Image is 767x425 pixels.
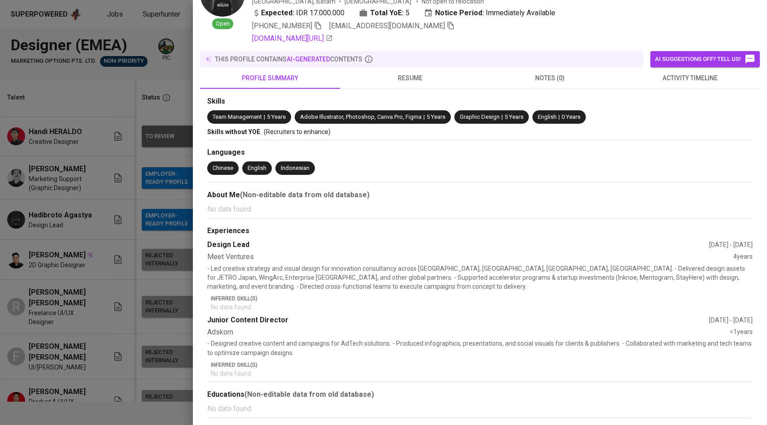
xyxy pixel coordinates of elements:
div: Chinese [213,164,233,173]
p: Inferred Skill(s) [211,295,753,303]
span: Skills without YOE [207,128,260,135]
div: 4 years [733,252,753,262]
b: Total YoE: [370,8,404,18]
div: Adskom [207,327,730,338]
span: activity timeline [625,73,754,84]
span: profile summary [205,73,335,84]
span: 5 [405,8,410,18]
span: | [501,113,503,121]
b: Notice Period: [435,8,484,18]
p: Inferred Skill(s) [211,361,753,369]
button: AI suggestions off? Tell us! [650,51,760,67]
span: AI suggestions off? Tell us! [655,54,755,65]
a: [DOMAIN_NAME][URL] [252,33,333,44]
p: No data found. [207,204,753,215]
b: (Non-editable data from old database) [244,390,374,399]
span: 5 Years [267,113,286,120]
b: (Non-editable data from old database) [240,191,370,199]
b: Expected: [261,8,294,18]
p: No data found. [211,303,753,312]
div: About Me [207,190,753,200]
div: [DATE] - [DATE] [709,240,753,249]
p: No data found. [207,403,753,414]
div: Immediately Available [424,8,555,18]
div: [DATE] - [DATE] [709,316,753,325]
div: IDR 17.000.000 [252,8,344,18]
span: notes (0) [485,73,614,84]
span: [PHONE_NUMBER] [252,22,312,30]
span: Team Management [213,113,262,120]
div: Experiences [207,226,753,236]
span: 0 Years [562,113,580,120]
div: Design Lead [207,240,709,250]
span: | [423,113,425,121]
div: Junior Content Director [207,315,709,325]
span: | [264,113,265,121]
div: English [248,164,266,173]
span: 5 Years [505,113,523,120]
div: Meet Ventures [207,252,733,262]
span: 5 Years [427,113,445,120]
p: - Led creative strategy and visual design for innovation consultancy across [GEOGRAPHIC_DATA], [G... [207,264,753,291]
div: Skills [207,96,753,107]
div: <1 years [730,327,753,338]
span: Graphic Design [460,113,500,120]
span: resume [345,73,475,84]
p: - Designed creative content and campaigns for AdTech solutions. - Produced infographics, presenta... [207,339,753,357]
span: (Recruiters to enhance) [264,128,331,135]
span: Adobe Illustrator, Photoshop, Canva Pro, Figma [300,113,422,120]
span: AI-generated [287,56,330,63]
span: English [538,113,557,120]
div: Indonesian [281,164,309,173]
div: Educations [207,389,753,400]
p: this profile contains contents [215,55,362,64]
span: [EMAIL_ADDRESS][DOMAIN_NAME] [329,22,445,30]
div: Languages [207,147,753,158]
span: | [558,113,560,121]
p: No data found. [211,369,753,378]
span: Open [212,20,233,28]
